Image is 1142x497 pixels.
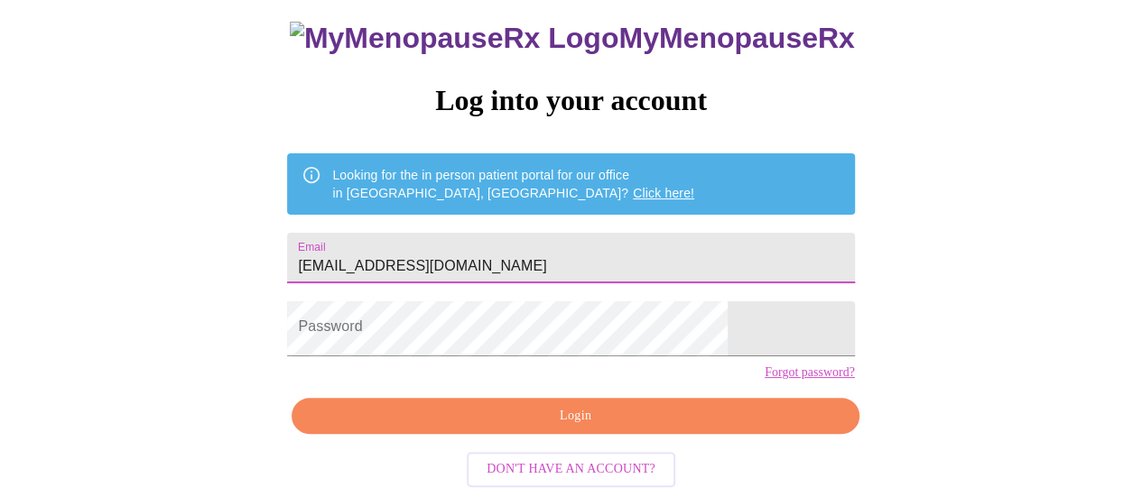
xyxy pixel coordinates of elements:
a: Forgot password? [765,365,855,380]
a: Don't have an account? [462,460,680,475]
h3: Log into your account [287,84,854,117]
span: Login [312,405,838,428]
button: Login [292,398,859,435]
h3: MyMenopauseRx [290,22,855,55]
button: Don't have an account? [467,452,675,487]
img: MyMenopauseRx Logo [290,22,618,55]
a: Click here! [633,186,694,200]
span: Don't have an account? [487,458,655,481]
div: Looking for the in person patient portal for our office in [GEOGRAPHIC_DATA], [GEOGRAPHIC_DATA]? [332,159,694,209]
